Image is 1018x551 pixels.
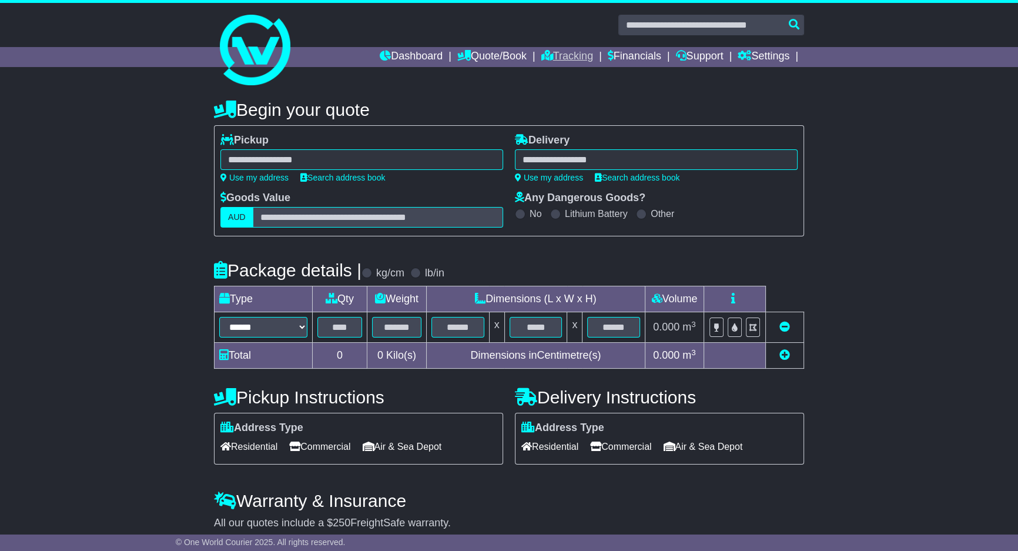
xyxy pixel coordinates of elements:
sup: 3 [691,348,696,357]
label: Address Type [521,422,604,435]
span: Commercial [289,438,350,456]
span: © One World Courier 2025. All rights reserved. [176,537,346,547]
span: Residential [220,438,277,456]
span: 0.000 [653,321,679,333]
a: Search address book [300,173,385,182]
sup: 3 [691,320,696,329]
td: Total [215,343,313,369]
label: Lithium Battery [565,208,628,219]
a: Settings [738,47,789,67]
a: Dashboard [380,47,443,67]
span: Residential [521,438,578,456]
label: kg/cm [376,267,404,280]
span: Air & Sea Depot [363,438,442,456]
h4: Delivery Instructions [515,388,804,407]
label: Other [651,208,674,219]
td: Dimensions in Centimetre(s) [426,343,645,369]
td: 0 [313,343,367,369]
td: Volume [645,286,704,312]
label: Any Dangerous Goods? [515,192,645,205]
label: Pickup [220,134,269,147]
a: Add new item [779,349,790,361]
a: Tracking [541,47,593,67]
td: Weight [367,286,427,312]
td: x [567,312,582,343]
a: Use my address [220,173,289,182]
h4: Warranty & Insurance [214,491,804,510]
span: 250 [333,517,350,529]
label: Address Type [220,422,303,435]
label: Delivery [515,134,570,147]
a: Search address book [595,173,679,182]
td: Type [215,286,313,312]
span: Commercial [590,438,651,456]
a: Quote/Book [457,47,527,67]
a: Financials [608,47,661,67]
label: AUD [220,207,253,228]
div: All our quotes include a $ FreightSafe warranty. [214,517,804,530]
span: Air & Sea Depot [664,438,743,456]
h4: Pickup Instructions [214,388,503,407]
td: Qty [313,286,367,312]
span: m [682,321,696,333]
a: Remove this item [779,321,790,333]
span: 0 [377,349,383,361]
span: m [682,349,696,361]
td: x [489,312,504,343]
td: Dimensions (L x W x H) [426,286,645,312]
span: 0.000 [653,349,679,361]
h4: Package details | [214,261,361,280]
a: Support [676,47,724,67]
td: Kilo(s) [367,343,427,369]
label: Goods Value [220,192,290,205]
label: lb/in [425,267,444,280]
a: Use my address [515,173,583,182]
label: No [530,208,541,219]
h4: Begin your quote [214,100,804,119]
